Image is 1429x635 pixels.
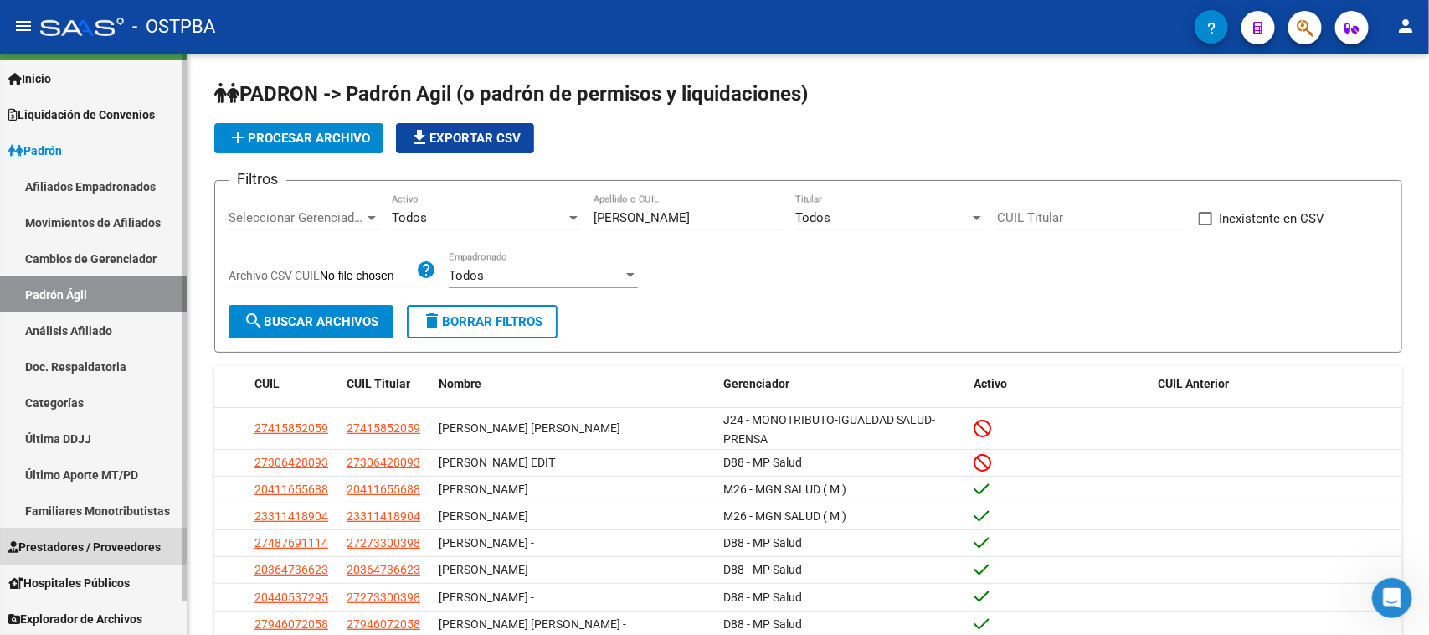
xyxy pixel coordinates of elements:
[254,536,328,550] span: 27487691114
[439,456,555,469] span: [PERSON_NAME] EDIT
[320,269,416,284] input: Archivo CSV CUIL
[717,366,968,402] datatable-header-cell: Gerenciador
[422,314,542,329] span: Borrar Filtros
[254,509,328,523] span: 23311418904
[723,591,802,604] span: D88 - MP Salud
[974,377,1008,390] span: Activo
[1372,578,1412,618] iframe: Intercom live chat
[407,305,558,338] button: Borrar Filtros
[228,131,370,146] span: Procesar archivo
[347,536,420,550] span: 27273300398
[1151,366,1402,402] datatable-header-cell: CUIL Anterior
[229,305,393,338] button: Buscar Archivos
[439,483,528,496] span: [PERSON_NAME]
[409,131,521,146] span: Exportar CSV
[214,82,808,106] span: PADRON -> Padrón Agil (o padrón de permisos y liquidaciones)
[340,366,432,402] datatable-header-cell: CUIL Titular
[347,456,420,469] span: 27306428093
[392,210,427,225] span: Todos
[723,456,802,469] span: D88 - MP Salud
[723,617,802,631] span: D88 - MP Salud
[968,366,1152,402] datatable-header-cell: Activo
[254,563,328,576] span: 20364736623
[254,483,328,496] span: 20411655688
[347,483,420,496] span: 20411655688
[439,509,528,523] span: [PERSON_NAME]
[229,168,286,191] h3: Filtros
[416,260,436,280] mat-icon: help
[347,509,420,523] span: 23311418904
[439,563,534,576] span: [PERSON_NAME] -
[347,421,420,435] span: 27415852059
[439,536,534,550] span: [PERSON_NAME] -
[8,70,51,88] span: Inicio
[422,311,442,331] mat-icon: delete
[254,591,328,604] span: 20440537295
[439,591,534,604] span: [PERSON_NAME] -
[723,509,846,523] span: M26 - MGN SALUD ( M )
[8,538,161,556] span: Prestadores / Proveedores
[432,366,717,402] datatable-header-cell: Nombre
[347,591,420,604] span: 27273300398
[8,142,62,160] span: Padrón
[254,377,280,390] span: CUIL
[723,536,802,550] span: D88 - MP Salud
[132,8,215,45] span: - OSTPBA
[8,610,142,628] span: Explorador de Archivos
[1158,377,1229,390] span: CUIL Anterior
[8,106,155,124] span: Liquidación de Convenios
[254,456,328,469] span: 27306428093
[1219,209,1324,229] span: Inexistente en CSV
[723,377,789,390] span: Gerenciador
[347,563,420,576] span: 20364736623
[347,617,420,631] span: 27946072058
[229,269,320,282] span: Archivo CSV CUIL
[795,210,830,225] span: Todos
[347,377,410,390] span: CUIL Titular
[214,123,383,153] button: Procesar archivo
[409,127,429,147] mat-icon: file_download
[244,314,378,329] span: Buscar Archivos
[449,268,484,283] span: Todos
[8,574,130,592] span: Hospitales Públicos
[439,421,620,435] span: [PERSON_NAME] [PERSON_NAME]
[439,377,481,390] span: Nombre
[723,483,846,496] span: M26 - MGN SALUD ( M )
[229,210,364,225] span: Seleccionar Gerenciador
[723,413,936,446] span: J24 - MONOTRIBUTO-IGUALDAD SALUD-PRENSA
[254,421,328,435] span: 27415852059
[244,311,264,331] mat-icon: search
[396,123,534,153] button: Exportar CSV
[1396,16,1416,36] mat-icon: person
[228,127,248,147] mat-icon: add
[723,563,802,576] span: D88 - MP Salud
[254,617,328,631] span: 27946072058
[248,366,340,402] datatable-header-cell: CUIL
[439,617,626,631] span: [PERSON_NAME] [PERSON_NAME] -
[13,16,33,36] mat-icon: menu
